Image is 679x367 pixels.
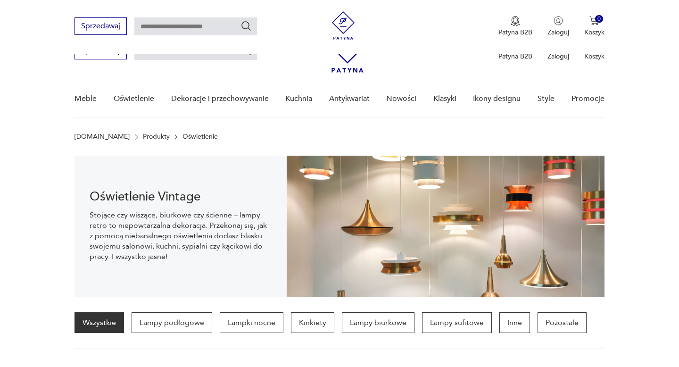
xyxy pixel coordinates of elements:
[143,133,170,141] a: Produkty
[473,81,521,117] a: Ikony designu
[386,81,416,117] a: Nowości
[547,52,569,61] p: Zaloguj
[287,156,604,297] img: Oświetlenie
[329,11,357,40] img: Patyna - sklep z meblami i dekoracjami vintage
[329,81,370,117] a: Antykwariat
[498,28,532,37] p: Patyna B2B
[571,81,604,117] a: Promocje
[547,16,569,37] button: Zaloguj
[342,312,414,333] a: Lampy biurkowe
[538,81,555,117] a: Style
[132,312,212,333] a: Lampy podłogowe
[182,133,218,141] p: Oświetlenie
[171,81,269,117] a: Dekoracje i przechowywanie
[75,312,124,333] a: Wszystkie
[75,17,127,35] button: Sprzedawaj
[220,312,283,333] a: Lampki nocne
[75,133,130,141] a: [DOMAIN_NAME]
[240,20,252,32] button: Szukaj
[433,81,456,117] a: Klasyki
[422,312,492,333] a: Lampy sufitowe
[589,16,599,25] img: Ikona koszyka
[554,16,563,25] img: Ikonka użytkownika
[547,28,569,37] p: Zaloguj
[75,81,97,117] a: Meble
[498,16,532,37] button: Patyna B2B
[90,210,271,262] p: Stojące czy wiszące, biurkowe czy ścienne – lampy retro to niepowtarzalna dekoracja. Przekonaj si...
[511,16,520,26] img: Ikona medalu
[114,81,154,117] a: Oświetlenie
[75,24,127,30] a: Sprzedawaj
[498,16,532,37] a: Ikona medaluPatyna B2B
[90,191,271,202] h1: Oświetlenie Vintage
[291,312,334,333] a: Kinkiety
[499,312,530,333] a: Inne
[584,52,604,61] p: Koszyk
[584,28,604,37] p: Koszyk
[584,16,604,37] button: 0Koszyk
[498,52,532,61] p: Patyna B2B
[285,81,312,117] a: Kuchnia
[538,312,587,333] a: Pozostałe
[595,15,603,23] div: 0
[75,48,127,55] a: Sprzedawaj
